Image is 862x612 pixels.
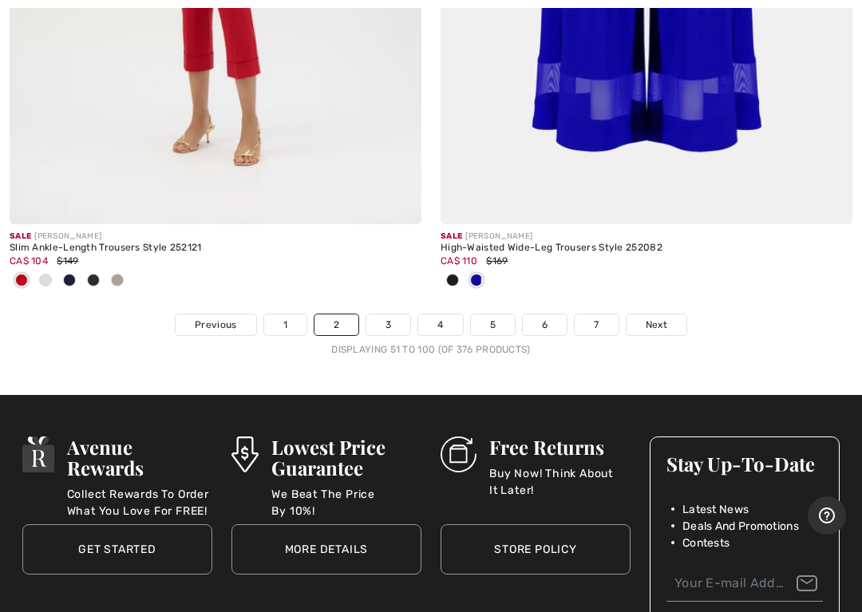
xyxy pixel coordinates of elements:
img: Avenue Rewards [22,436,54,472]
div: Moonstone [105,268,129,294]
span: Contests [682,535,730,551]
a: 4 [418,314,462,335]
h3: Free Returns [489,436,631,457]
span: Sale [441,231,462,241]
span: Latest News [682,501,749,518]
a: Get Started [22,524,212,574]
p: Buy Now! Think About It Later! [489,465,631,497]
a: 7 [575,314,618,335]
h3: Avenue Rewards [67,436,212,478]
span: $169 [486,255,508,267]
div: Midnight Blue [57,268,81,294]
span: CA$ 104 [10,255,48,267]
h3: Lowest Price Guarantee [271,436,421,478]
a: 5 [471,314,515,335]
span: Next [646,318,667,332]
div: [PERSON_NAME] [10,231,421,243]
div: Slim Ankle-Length Trousers Style 252121 [10,243,421,254]
a: Store Policy [441,524,631,574]
div: [PERSON_NAME] [441,231,852,243]
div: White [34,268,57,294]
span: CA$ 110 [441,255,477,267]
span: Deals And Promotions [682,518,799,535]
div: Radiant red [10,268,34,294]
h3: Stay Up-To-Date [666,453,823,474]
a: 1 [264,314,306,335]
a: 3 [366,314,410,335]
a: 6 [523,314,567,335]
div: Black [81,268,105,294]
div: Royal Sapphire 163 [465,268,488,294]
a: 2 [314,314,358,335]
p: We Beat The Price By 10%! [271,486,421,518]
img: Lowest Price Guarantee [231,436,259,472]
span: Sale [10,231,31,241]
span: Previous [195,318,236,332]
p: Collect Rewards To Order What You Love For FREE! [67,486,212,518]
input: Your E-mail Address [666,566,823,602]
div: Black [441,268,465,294]
span: $149 [57,255,78,267]
a: More Details [231,524,421,574]
img: Free Returns [441,436,476,472]
a: Previous [176,314,255,335]
iframe: Opens a widget where you can find more information [808,496,846,536]
div: High-Waisted Wide-Leg Trousers Style 252082 [441,243,852,254]
a: Next [627,314,686,335]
